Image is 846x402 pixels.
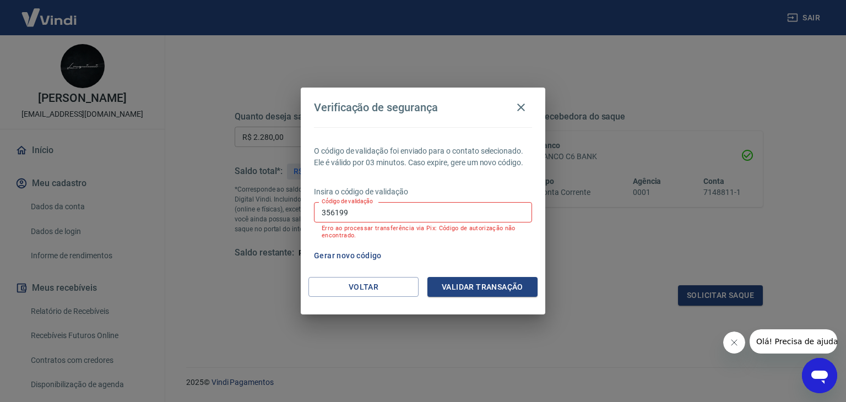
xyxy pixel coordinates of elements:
button: Validar transação [427,277,538,297]
iframe: Fechar mensagem [723,332,745,354]
p: O código de validação foi enviado para o contato selecionado. Ele é válido por 03 minutos. Caso e... [314,145,532,169]
label: Código de validação [322,197,373,205]
iframe: Botão para abrir a janela de mensagens [802,358,837,393]
iframe: Mensagem da empresa [750,329,837,354]
h4: Verificação de segurança [314,101,438,114]
span: Olá! Precisa de ajuda? [7,8,93,17]
p: Erro ao processar transferência via Pix: Código de autorização não encontrado. [322,225,524,239]
button: Voltar [308,277,419,297]
button: Gerar novo código [310,246,386,266]
p: Insira o código de validação [314,186,532,198]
